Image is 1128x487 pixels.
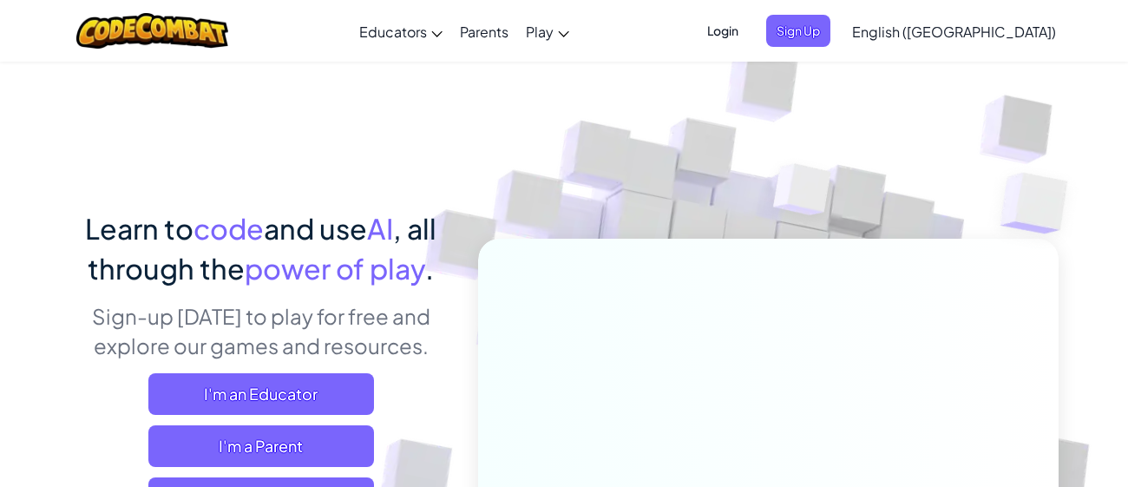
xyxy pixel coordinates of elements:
[148,373,374,415] a: I'm an Educator
[741,129,866,259] img: Overlap cubes
[367,211,393,246] span: AI
[69,301,452,360] p: Sign-up [DATE] to play for free and explore our games and resources.
[264,211,367,246] span: and use
[425,251,434,286] span: .
[966,130,1116,277] img: Overlap cubes
[766,15,830,47] button: Sign Up
[526,23,554,41] span: Play
[517,8,578,55] a: Play
[148,425,374,467] a: I'm a Parent
[451,8,517,55] a: Parents
[245,251,425,286] span: power of play
[359,23,427,41] span: Educators
[697,15,749,47] button: Login
[351,8,451,55] a: Educators
[76,13,228,49] img: CodeCombat logo
[193,211,264,246] span: code
[852,23,1056,41] span: English ([GEOGRAPHIC_DATA])
[843,8,1065,55] a: English ([GEOGRAPHIC_DATA])
[85,211,193,246] span: Learn to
